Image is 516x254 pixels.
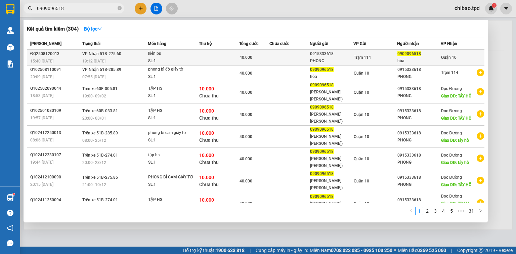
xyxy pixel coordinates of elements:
span: 20:00 - 08/01 [82,116,106,121]
span: plus-circle [477,110,484,118]
span: nk [PERSON_NAME] CMND: [15,43,74,49]
span: left [409,209,413,213]
div: PHONG [397,159,440,166]
span: 19:12 [DATE] [82,59,105,63]
div: Q102502090044 [30,85,80,92]
span: Quận 10 [354,112,369,117]
button: right [476,207,484,215]
button: Bộ lọcdown [79,24,107,34]
span: Giao DĐ: TÂY HỒ [441,116,471,121]
span: 15:40 [DATE] [30,59,53,63]
span: Trên xe 51B-274.01 [82,153,118,158]
div: [PERSON_NAME] [PERSON_NAME]) [310,155,353,169]
span: Chưa thu [199,182,219,187]
div: [PERSON_NAME] [PERSON_NAME]) [310,89,353,103]
div: Q102412100090 [30,174,80,181]
span: plus-circle [477,199,484,207]
span: Dọc Đường [441,175,462,180]
span: ••• [456,207,466,215]
span: Quận 10 [441,55,457,60]
strong: THIÊN PHÁT ĐẠT [2,17,51,24]
li: 4 [439,207,447,215]
strong: Bộ lọc [84,26,102,32]
sup: 1 [13,193,15,195]
span: Quận 10 [354,134,369,139]
a: 1 [416,207,423,215]
div: phong bì cam giấy tờ [148,129,199,137]
span: plus-circle [477,88,484,95]
span: Món hàng [148,41,166,46]
span: VP Nhận 51B-285.89 [82,67,121,72]
div: hòa [397,57,440,65]
span: Giao DĐ: tây hồ [441,160,469,165]
div: 0915333618 [397,108,440,115]
div: SL: 1 [148,159,199,166]
span: 0909096518 [310,105,334,110]
span: Trên xe 60B-033.81 [82,109,118,113]
button: left [407,207,415,215]
span: 07:55 [DATE] [82,75,105,79]
span: 19:00 - 09/02 [82,94,106,98]
span: Trên xe 51B-275.86 [82,175,118,180]
span: Chưa cước [269,41,289,46]
span: 0909096518 [310,194,334,199]
span: Người gửi [310,41,328,46]
span: 07:01 [60,3,73,8]
span: Chưa thu [199,137,219,143]
span: VP Gửi [353,41,366,46]
div: SL: 1 [148,57,199,65]
div: PHONG [397,181,440,188]
div: PHONG [397,73,440,80]
span: Quận 10 [354,90,369,95]
div: kiên bs [148,50,199,57]
div: PHONG BÌ CAM GIẤY TỜ [148,174,199,181]
div: SL: 1 [148,181,199,188]
span: 02513608553 [40,24,70,30]
div: [PERSON_NAME] [PERSON_NAME]) [310,177,353,192]
div: tập hs [148,152,199,159]
div: ĐQ2508120013 [30,50,80,57]
li: 2 [423,207,431,215]
span: Giao DĐ: TÂY HỒ [441,94,471,98]
span: 0909096518 [397,51,421,56]
div: phong bì đỏ giấy tờ [148,66,199,73]
div: Q102411250094 [30,197,80,204]
span: 10.000 [199,130,214,136]
span: 18:53 [DATE] [30,93,53,98]
input: Tìm tên, số ĐT hoặc mã đơn [37,5,116,12]
span: 0909096518 [310,171,334,176]
span: 21:00 - 10/12 [82,182,106,187]
span: 08:00 - 25/12 [82,138,106,143]
span: Quận 10 [354,157,369,161]
li: 3 [431,207,439,215]
span: Trạm 114 [441,70,458,75]
div: [PERSON_NAME] [PERSON_NAME]) [310,200,353,214]
img: warehouse-icon [7,44,14,51]
img: warehouse-icon [7,27,14,34]
li: 1 [415,207,423,215]
div: 0915333618 [397,66,440,73]
span: [PERSON_NAME] [30,41,61,46]
div: Q102412230107 [30,152,80,159]
span: 40.000 [240,179,252,183]
div: hòa [310,73,353,80]
span: Quận 10 [354,201,369,206]
span: Giao DĐ: tây hồ [441,138,469,143]
span: close-circle [118,6,122,10]
img: logo-vxr [6,4,14,14]
span: 40.000 [240,134,252,139]
span: down [97,27,102,31]
strong: N.nhận: [2,49,51,59]
span: Quận 10 [354,71,369,76]
span: 0909096518 [310,127,334,132]
span: TP2508120017 [13,3,46,8]
li: 31 [466,207,476,215]
div: 0915333618 [397,174,440,181]
span: VP Nhận [441,41,457,46]
a: 2 [424,207,431,215]
span: 40.000 [240,112,252,117]
div: TẬP HS [148,196,199,204]
li: Previous Page [407,207,415,215]
span: question-circle [7,210,13,216]
span: Dọc Đường [441,194,462,199]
